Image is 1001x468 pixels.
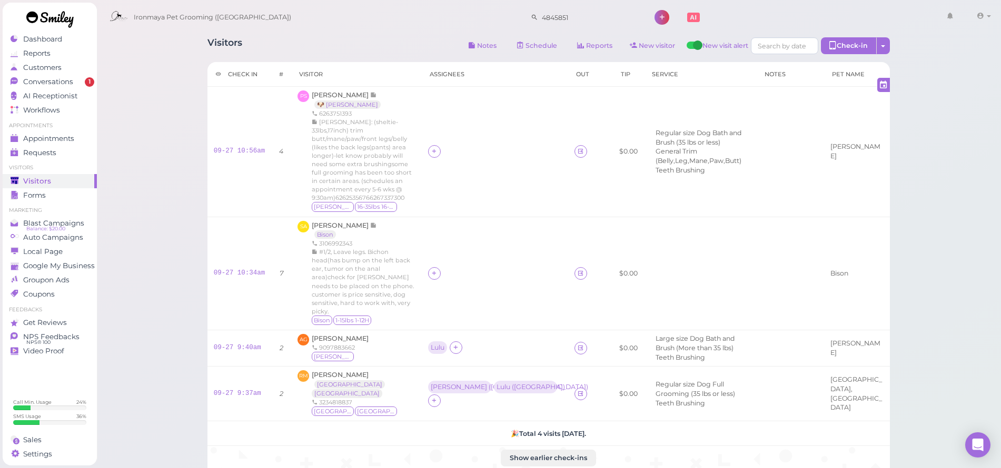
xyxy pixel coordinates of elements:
li: General Trim (Belly,Leg,Mane,Paw,Butt) [653,147,751,166]
a: Visitors [3,174,97,188]
td: $0.00 [613,87,644,217]
a: Google My Business [3,259,97,273]
a: 09-27 9:37am [214,390,261,397]
span: London [355,406,397,416]
span: Customers [23,63,62,72]
span: AG [298,334,309,345]
a: Customers [3,60,97,75]
li: Regular size Dog Full Grooming (35 lbs or less) [653,380,751,399]
div: 6263751393 [312,109,415,118]
div: Call Min. Usage [13,399,52,405]
a: 09-27 10:56am [214,147,265,155]
div: 9097883662 [312,343,369,352]
a: [PERSON_NAME] [GEOGRAPHIC_DATA] [GEOGRAPHIC_DATA] [312,371,388,398]
a: Get Reviews [3,316,97,330]
a: Groupon Ads [3,273,97,287]
span: Auto Campaigns [23,233,83,242]
span: Conversations [23,77,73,86]
button: Show earlier check-ins [501,450,596,466]
span: 1 [85,77,94,87]
span: [PERSON_NAME] [312,91,370,99]
a: [GEOGRAPHIC_DATA] [314,380,385,389]
span: Ironmaya Pet Grooming ([GEOGRAPHIC_DATA]) [134,3,291,32]
a: 09-27 9:40am [214,344,261,351]
li: Marketing [3,207,97,214]
span: Bison [312,316,332,325]
div: # [279,70,283,78]
a: Dashboard [3,32,97,46]
th: Check in [207,62,272,87]
span: Coupons [23,290,55,299]
a: NPS Feedbacks NPS® 100 [3,330,97,344]
a: [PERSON_NAME] Bison [312,221,377,239]
a: [PERSON_NAME] [312,334,369,342]
i: 2 [280,390,283,398]
li: Teeth Brushing [653,353,708,362]
span: Dashboard [23,35,62,44]
div: [PERSON_NAME] [830,142,884,161]
span: Forms [23,191,46,200]
span: PS [298,90,309,102]
span: AI Receptionist [23,91,77,100]
span: Blast Campaigns [23,219,84,228]
span: Google My Business [23,261,95,270]
a: 🐶 [PERSON_NAME] [314,100,381,109]
div: Open Intercom Messenger [965,432,990,457]
input: Search customer [538,9,640,26]
span: Workflows [23,106,60,115]
a: Settings [3,447,97,461]
a: Conversations 1 [3,75,97,89]
li: Large size Dog Bath and Brush (More than 35 lbs) [653,334,751,353]
span: RM [298,370,309,382]
div: Lulu [428,341,450,355]
a: Schedule [508,37,566,54]
span: [PERSON_NAME]: (sheltie- 33lbs,17inch) trim butt/mane/paw/front legs/belly (likes the back legs(p... [312,118,412,202]
div: Pet Name [832,70,882,78]
li: Teeth Brushing [653,399,708,408]
div: 3234818837 [312,398,415,406]
span: Reports [23,49,51,58]
input: Search by date [751,37,818,54]
i: 4 [279,147,283,155]
a: [GEOGRAPHIC_DATA] [312,389,382,398]
span: [PERSON_NAME] [312,371,369,379]
th: Assignees [422,62,568,87]
td: $0.00 [613,366,644,421]
div: Lulu [431,344,444,351]
span: Balance: $20.00 [26,225,65,233]
i: 7 [280,269,283,277]
span: #1/2, Leave legs. Bichon head(has bump on the left back ear, tumor on the anal area)check for [PE... [312,248,414,314]
span: SA [298,221,309,232]
span: NPS Feedbacks [23,332,80,341]
td: $0.00 [613,330,644,366]
div: [PERSON_NAME] ([GEOGRAPHIC_DATA]) Lulu ([GEOGRAPHIC_DATA]) [428,381,560,394]
th: Out [568,62,597,87]
a: New visitor [621,37,684,54]
button: Notes [460,37,506,54]
span: Requests [23,148,56,157]
a: Blast Campaigns Balance: $20.00 [3,216,97,230]
span: Note [370,91,377,99]
div: 3106992343 [312,239,415,248]
span: Visitors [23,177,51,186]
a: 09-27 10:34am [214,269,265,277]
a: Reports [569,37,621,54]
td: $0.00 [613,217,644,330]
li: Feedbacks [3,306,97,313]
span: Brooklyn [312,406,354,416]
div: [GEOGRAPHIC_DATA], [GEOGRAPHIC_DATA] [830,375,884,412]
a: Appointments [3,131,97,146]
h5: 🎉 Total 4 visits [DATE]. [214,430,884,438]
div: 24 % [76,399,86,405]
span: Settings [23,450,52,459]
span: Local Page [23,247,63,256]
div: Lulu ( [GEOGRAPHIC_DATA] ) [497,383,554,391]
li: Visitors [3,164,97,171]
a: Sales [3,433,97,447]
span: Sales [23,435,42,444]
div: Bison [830,269,884,278]
a: [PERSON_NAME] 🐶 [PERSON_NAME] [312,91,386,108]
span: 16-35lbs 16-20lbs [355,202,397,211]
div: Check-in [821,37,877,54]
